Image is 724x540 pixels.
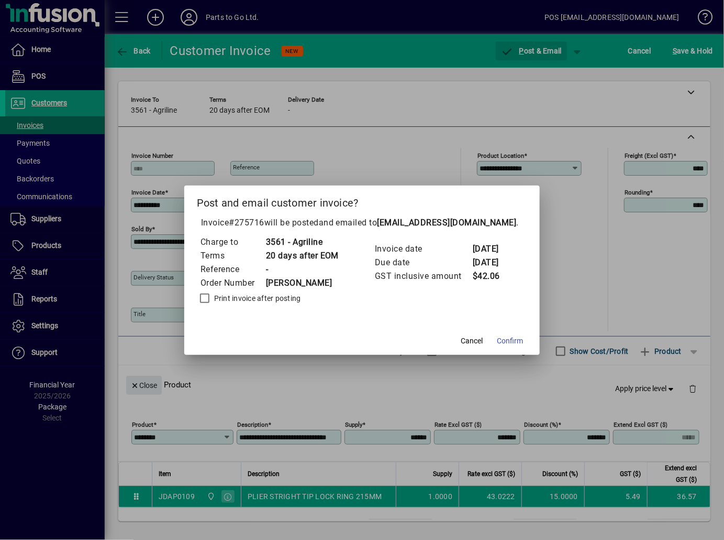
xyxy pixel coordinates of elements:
[455,332,488,351] button: Cancel
[497,336,523,347] span: Confirm
[472,256,514,269] td: [DATE]
[461,336,483,347] span: Cancel
[265,263,339,276] td: -
[374,256,472,269] td: Due date
[265,235,339,249] td: 3561 - Agriline
[197,217,528,229] p: Invoice will be posted .
[265,249,339,263] td: 20 days after EOM
[229,218,264,228] span: #275716
[374,242,472,256] td: Invoice date
[472,269,514,283] td: $42.06
[184,186,540,216] h2: Post and email customer invoice?
[212,293,301,304] label: Print invoice after posting
[319,218,517,228] span: and emailed to
[265,276,339,290] td: [PERSON_NAME]
[200,235,265,249] td: Charge to
[200,276,265,290] td: Order Number
[200,263,265,276] td: Reference
[374,269,472,283] td: GST inclusive amount
[200,249,265,263] td: Terms
[493,332,527,351] button: Confirm
[377,218,517,228] b: [EMAIL_ADDRESS][DOMAIN_NAME]
[472,242,514,256] td: [DATE]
